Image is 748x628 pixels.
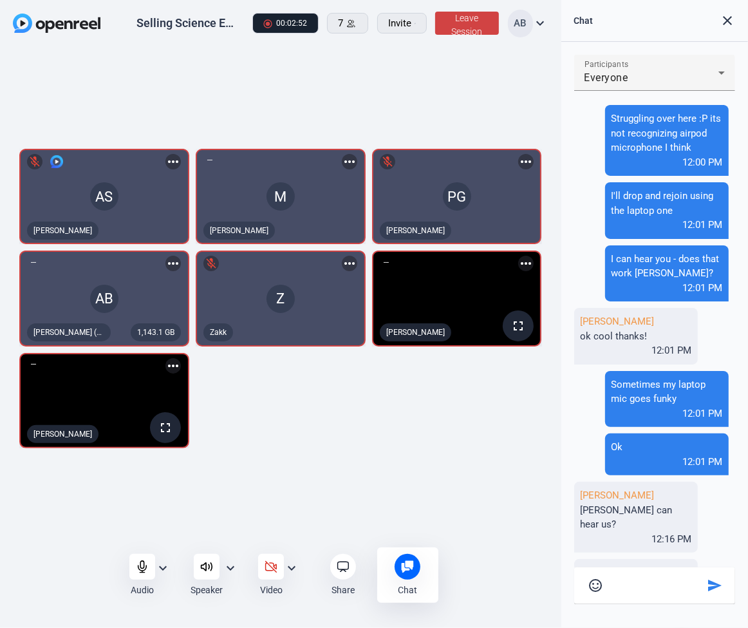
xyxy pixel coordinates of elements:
mat-icon: more_horiz [342,154,357,169]
mat-icon: more_horiz [518,256,534,271]
div: AB [90,285,118,313]
mat-icon: expand_more [223,560,238,576]
div: 12:00 PM [612,155,722,170]
span: Leave Session [452,13,483,37]
button: Leave Session [435,12,498,35]
mat-icon: expand_more [155,560,171,576]
mat-label: Participants [584,60,628,69]
mat-icon: more_horiz [165,358,181,374]
div: 12:01 PM [581,343,691,358]
img: OpenReel logo [13,14,100,33]
button: Invite [377,13,427,33]
mat-select-trigger: Everyone [584,71,628,84]
mat-icon: more_horiz [165,154,181,169]
div: Audio [131,584,154,596]
div: [PERSON_NAME] [380,222,451,240]
div: Chat [574,13,594,28]
span: Invite [388,16,411,31]
mat-icon: more_horiz [165,256,181,271]
div: Z [266,285,295,313]
div: Speaker [191,584,223,596]
div: AB [508,10,533,37]
div: 12:01 PM [612,406,722,421]
button: 7 [327,13,368,33]
div: Struggling over here :P its not recognizing airpod microphone I think [612,111,722,155]
mat-icon: expand_more [533,15,548,31]
div: 12:01 PM [612,455,722,470]
div: 12:01 PM [612,218,722,233]
mat-icon: mic_off [380,154,395,169]
mat-icon: send [707,578,722,593]
div: I'll drop and rejoin using the laptop one [612,189,722,218]
div: M [266,182,295,211]
div: 12:01 PM [612,281,722,296]
mat-icon: fullscreen [158,420,173,435]
mat-icon: mic_off [27,154,42,169]
div: [PERSON_NAME] [581,488,691,503]
mat-icon: mic_off [203,256,219,271]
div: [PERSON_NAME] [203,222,275,240]
mat-icon: fullscreen [510,318,526,334]
mat-icon: sentiment_satisfied_alt [588,578,603,593]
mat-icon: close [720,13,735,28]
div: [PERSON_NAME] [27,222,98,240]
span: 7 [338,16,343,31]
div: [PERSON_NAME] [380,323,451,341]
div: Sometimes my laptop mic goes funky [612,377,722,406]
div: ok cool thanks! [581,329,691,344]
div: I can hear you - does that work [PERSON_NAME]? [612,252,722,281]
div: AS [90,182,118,211]
div: [PERSON_NAME] [27,425,98,443]
mat-icon: more_horiz [518,154,534,169]
div: Zakk [203,323,233,341]
div: [PERSON_NAME] [581,566,691,580]
div: [PERSON_NAME] (You) [27,323,111,341]
div: Share [332,584,355,596]
mat-icon: more_horiz [342,256,357,271]
div: Selling Science Ep. 6 - Data Science [136,15,234,31]
div: Ok [612,440,722,455]
div: Video [260,584,283,596]
div: 12:16 PM [581,532,691,547]
img: logo [50,155,63,168]
div: [PERSON_NAME] can hear us? [581,503,691,532]
mat-icon: expand_more [284,560,299,576]
div: [PERSON_NAME] [581,314,691,329]
div: PG [443,182,471,211]
div: Chat [398,584,417,596]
